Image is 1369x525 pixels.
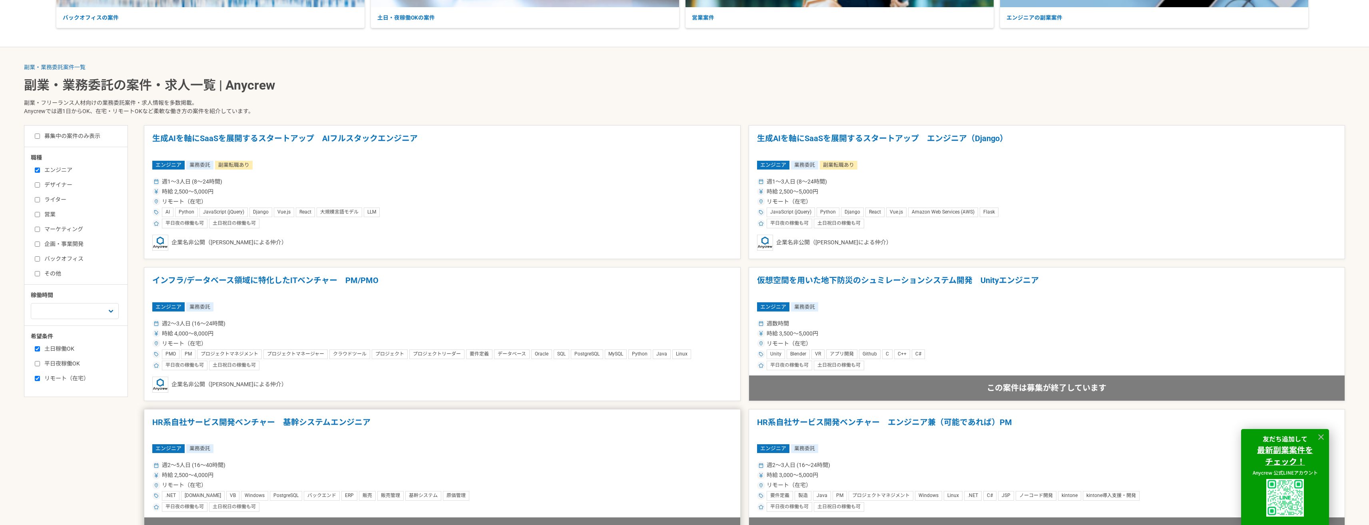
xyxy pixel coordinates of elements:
[1265,457,1305,467] a: チェック！
[574,351,600,357] span: PostgreSQL
[759,463,763,468] img: ico_calendar-4541a85f.svg
[162,471,213,479] span: 時給 2,500〜4,000円
[203,209,244,216] span: JavaScript (jQuery)
[162,361,207,370] div: 平日夜の稼働も可
[152,302,185,311] span: エンジニア
[307,493,336,499] span: バックエンド
[186,444,213,453] span: 業務委託
[791,161,818,170] span: 業務委託
[814,219,864,228] div: 土日祝日の稼働も可
[836,493,843,499] span: PM
[852,493,910,499] span: プロジェクトマネジメント
[1257,444,1313,455] strong: 最新副業案件を
[253,209,269,216] span: Django
[162,481,207,489] span: リモート（在宅）
[757,444,789,453] span: エンジニア
[154,473,159,478] img: ico_currency_yen-76ea2c4c.svg
[320,209,359,216] span: 大規模言語モデル
[152,161,185,170] span: エンジニア
[162,188,213,196] span: 時給 2,500〜5,000円
[912,209,974,216] span: Amazon Web Services (AWS)
[371,7,679,28] p: 土日・夜稼働OKの案件
[886,351,889,357] span: C
[363,493,372,499] span: 販売
[767,461,830,469] span: 週2〜3人日 (16〜24時間)
[245,493,265,499] span: Windows
[759,483,763,488] img: ico_location_pin-352ac629.svg
[767,219,812,228] div: 平日夜の稼働も可
[767,502,812,512] div: 平日夜の稼働も可
[35,374,127,383] label: リモート（在宅）
[498,351,526,357] span: データベース
[759,352,763,357] img: ico_tag-f97210f0.svg
[759,341,763,346] img: ico_location_pin-352ac629.svg
[154,210,159,215] img: ico_tag-f97210f0.svg
[152,134,732,154] h1: 生成AIを軸にSaaSを展開するスタートアップ AIフルスタックエンジニア
[535,351,548,357] span: Oracle
[165,209,170,216] span: AI
[375,351,404,357] span: プロジェクト
[470,351,489,357] span: 要件定義
[1266,479,1304,517] img: uploaded%2F9x3B4GYyuJhK5sXzQK62fPT6XL62%2F_1i3i91es70ratxpc0n6.png
[987,493,993,499] span: C#
[162,339,207,348] span: リモート（在宅）
[791,302,818,311] span: 業務委託
[162,178,222,186] span: 週1〜3人日 (8〜24時間)
[767,188,818,196] span: 時給 2,500〜5,000円
[820,209,836,216] span: Python
[759,210,763,215] img: ico_tag-f97210f0.svg
[815,351,821,357] span: VR
[35,346,40,351] input: 土日稼働OK
[186,161,213,170] span: 業務委託
[759,321,763,326] img: ico_calendar-4541a85f.svg
[381,493,400,499] span: 販売管理
[919,493,939,499] span: Windows
[413,351,461,357] span: プロジェクトリーダー
[35,225,127,234] label: マーケティング
[759,199,763,204] img: ico_location_pin-352ac629.svg
[179,209,194,216] span: Python
[154,179,159,184] img: ico_calendar-4541a85f.svg
[35,196,127,204] label: ライター
[759,505,763,509] img: ico_star-c4f7eedc.svg
[820,161,857,170] span: 副業転職あり
[35,212,40,217] input: 営業
[162,198,207,206] span: リモート（在宅）
[162,502,207,512] div: 平日夜の稼働も可
[757,302,789,311] span: エンジニア
[201,351,258,357] span: プロジェクトマネジメント
[333,351,367,357] span: クラウドツール
[767,481,811,489] span: リモート（在宅）
[446,493,466,499] span: 原価管理
[165,493,176,499] span: .NET
[31,155,42,161] span: 職種
[35,181,127,189] label: デザイナー
[767,361,812,370] div: 平日夜の稼働も可
[409,493,438,499] span: 基幹システム
[790,351,806,357] span: Blender
[367,209,376,216] span: LLM
[185,351,192,357] span: PM
[1257,445,1313,455] a: 最新副業案件を
[35,240,127,248] label: 企画・事業開発
[165,351,176,357] span: PMO
[983,209,995,216] span: Flask
[152,235,732,251] div: 企業名非公開（[PERSON_NAME]による仲介）
[215,161,253,170] span: 副業転職あり
[152,235,168,251] img: logo_text_blue_01.png
[31,292,53,298] span: 稼働時間
[209,219,259,228] div: 土日祝日の稼働も可
[35,132,100,140] label: 募集中の案件のみ表示
[154,505,159,509] img: ico_star-c4f7eedc.svg
[757,417,1337,438] h1: HR系自社サービス開発ベンチャー エンジニア兼（可能であれば）PM
[35,227,40,232] input: マーケティング
[1062,493,1078,499] span: kintone
[35,197,40,202] input: ライター
[35,269,127,278] label: その他
[299,209,311,216] span: React
[31,333,53,340] span: 希望条件
[154,363,159,368] img: ico_star-c4f7eedc.svg
[35,361,40,366] input: 平日夜稼働OK
[798,493,808,499] span: 製造
[273,493,299,499] span: PostgreSQL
